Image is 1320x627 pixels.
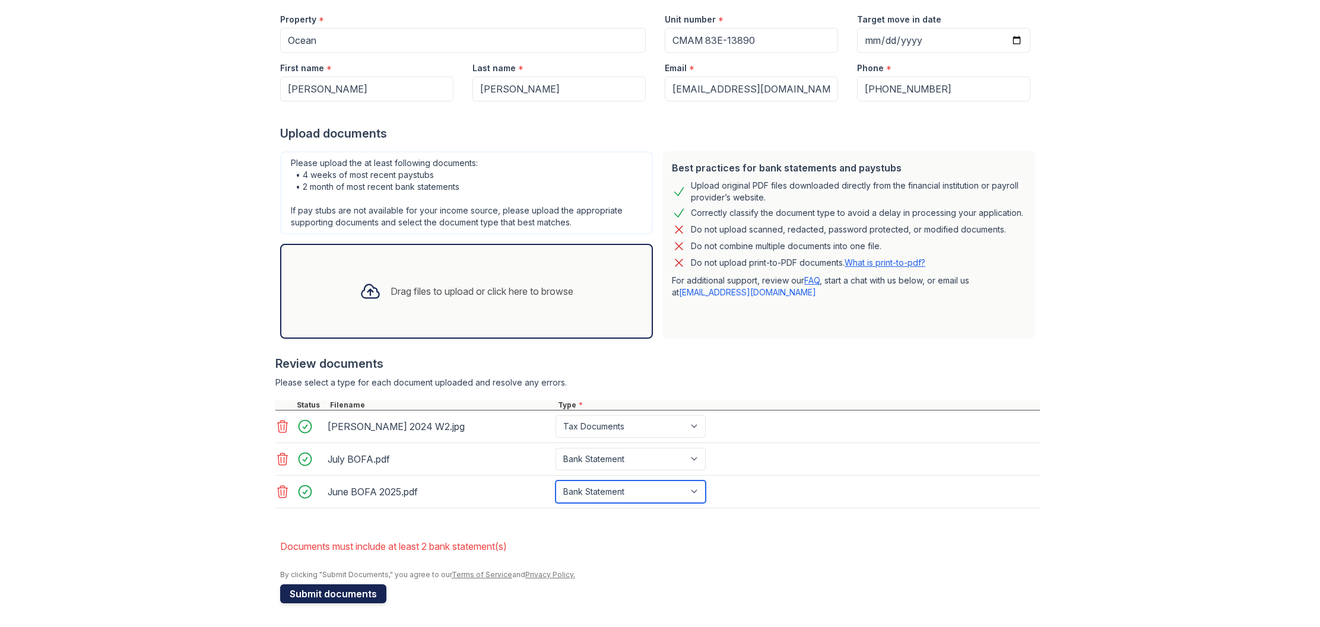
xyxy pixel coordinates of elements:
a: What is print-to-pdf? [845,257,925,268]
label: First name [280,62,324,74]
div: Type [556,400,1040,410]
div: Status [294,400,328,410]
a: Terms of Service [452,570,512,579]
div: [PERSON_NAME] 2024 W2.jpg [328,417,551,436]
div: Correctly classify the document type to avoid a delay in processing your application. [691,206,1023,220]
div: Do not combine multiple documents into one file. [691,239,881,253]
p: Do not upload print-to-PDF documents. [691,257,925,269]
div: Do not upload scanned, redacted, password protected, or modified documents. [691,222,1006,237]
div: Drag files to upload or click here to browse [391,284,573,298]
label: Email [665,62,687,74]
div: Review documents [275,355,1040,372]
a: FAQ [804,275,820,285]
div: Upload original PDF files downloaded directly from the financial institution or payroll provider’... [691,180,1026,203]
div: By clicking "Submit Documents," you agree to our and [280,570,1040,580]
button: Submit documents [280,584,386,603]
label: Unit number [665,14,716,26]
div: Please upload the at least following documents: • 4 weeks of most recent paystubs • 2 month of mo... [280,151,653,234]
div: Please select a type for each document uploaded and resolve any errors. [275,377,1040,389]
div: Upload documents [280,125,1040,142]
label: Last name [472,62,516,74]
li: Documents must include at least 2 bank statement(s) [280,534,1040,558]
div: June BOFA 2025.pdf [328,482,551,501]
a: Privacy Policy. [525,570,575,579]
div: July BOFA.pdf [328,450,551,469]
a: [EMAIL_ADDRESS][DOMAIN_NAME] [679,287,816,297]
div: Best practices for bank statements and paystubs [672,161,1026,175]
p: For additional support, review our , start a chat with us below, or email us at [672,275,1026,298]
label: Target move in date [857,14,941,26]
label: Property [280,14,316,26]
label: Phone [857,62,884,74]
div: Filename [328,400,556,410]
